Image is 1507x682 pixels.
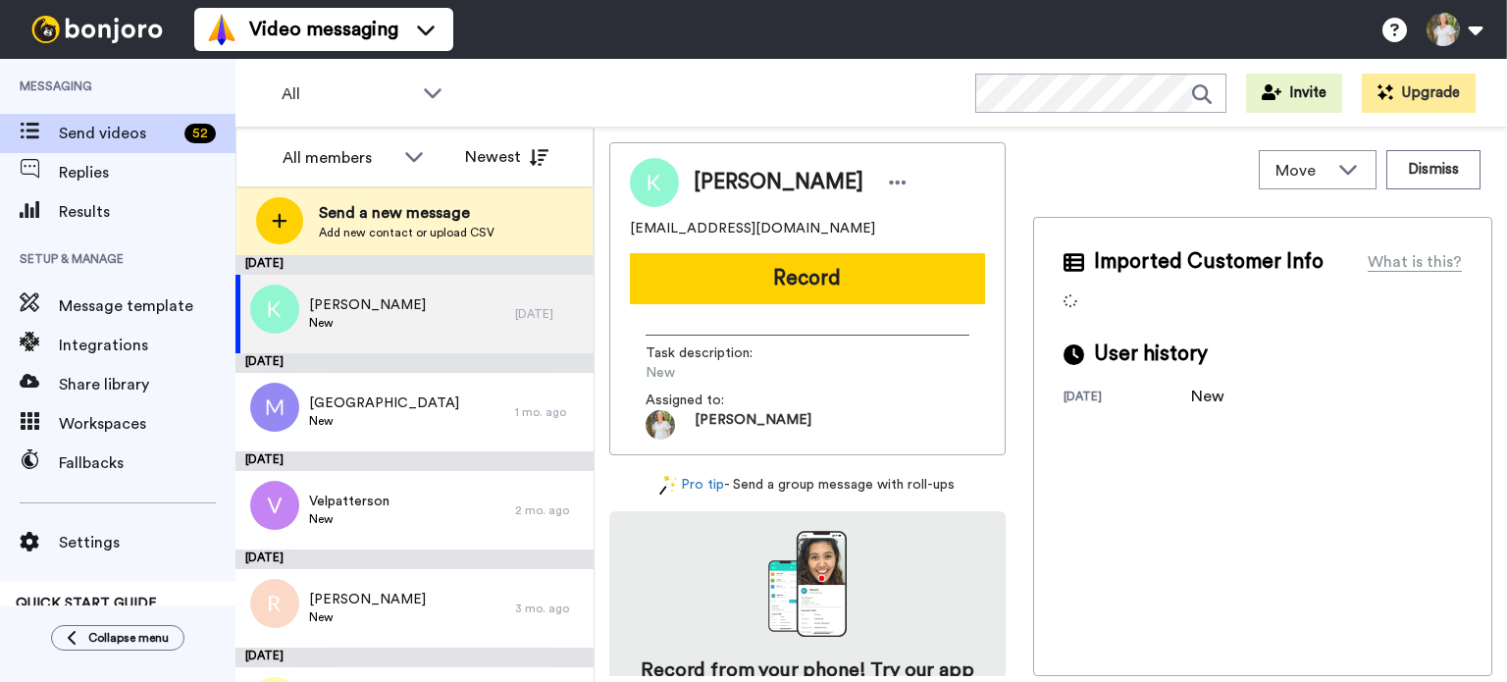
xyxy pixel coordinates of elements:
img: bj-logo-header-white.svg [24,16,171,43]
a: Pro tip [659,475,724,496]
span: Collapse menu [88,630,169,646]
div: New [1191,385,1289,408]
span: Video messaging [249,16,398,43]
span: Velpatterson [309,492,390,511]
button: Collapse menu [51,625,184,651]
img: AOh14GiOV0GARjPYR0poHp_AneQcZ2Dn_6ScQrp0oRf1TA=s96-c [646,410,675,440]
div: 52 [184,124,216,143]
span: Replies [59,161,235,184]
div: 1 mo. ago [515,404,584,420]
img: m.png [250,383,299,432]
div: [DATE] [1064,389,1191,408]
img: Image of Karri-Lynn [630,158,679,207]
div: All members [283,146,394,170]
span: Fallbacks [59,451,235,475]
span: QUICK START GUIDE [16,597,157,610]
img: vm-color.svg [206,14,237,45]
span: Assigned to: [646,391,783,410]
span: User history [1094,340,1208,369]
span: Results [59,200,235,224]
img: v.png [250,481,299,530]
div: [DATE] [235,648,594,667]
span: [GEOGRAPHIC_DATA] [309,393,459,413]
span: New [309,511,390,527]
span: Settings [59,531,235,554]
span: [PERSON_NAME] [695,410,811,440]
div: [DATE] [235,550,594,569]
img: download [768,531,847,637]
div: - Send a group message with roll-ups [609,475,1006,496]
span: Workspaces [59,412,235,436]
button: Invite [1246,74,1342,113]
div: [DATE] [515,306,584,322]
span: New [309,315,426,331]
span: Share library [59,373,235,396]
img: magic-wand.svg [659,475,677,496]
span: Move [1275,159,1328,183]
div: What is this? [1368,250,1462,274]
span: Imported Customer Info [1094,247,1324,277]
span: All [282,82,413,106]
button: Upgrade [1362,74,1476,113]
span: Integrations [59,334,235,357]
span: New [646,363,832,383]
span: [EMAIL_ADDRESS][DOMAIN_NAME] [630,219,875,238]
div: 2 mo. ago [515,502,584,518]
img: k.png [250,285,299,334]
span: New [309,413,459,429]
span: Send videos [59,122,177,145]
span: [PERSON_NAME] [694,168,863,197]
span: Send a new message [319,201,494,225]
div: [DATE] [235,353,594,373]
img: r.png [250,579,299,628]
span: Add new contact or upload CSV [319,225,494,240]
span: Message template [59,294,235,318]
button: Dismiss [1386,150,1481,189]
button: Newest [450,137,563,177]
span: New [309,609,426,625]
div: 3 mo. ago [515,601,584,616]
button: Record [630,253,985,304]
span: [PERSON_NAME] [309,295,426,315]
div: [DATE] [235,255,594,275]
span: [PERSON_NAME] [309,590,426,609]
div: [DATE] [235,451,594,471]
span: Task description : [646,343,783,363]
